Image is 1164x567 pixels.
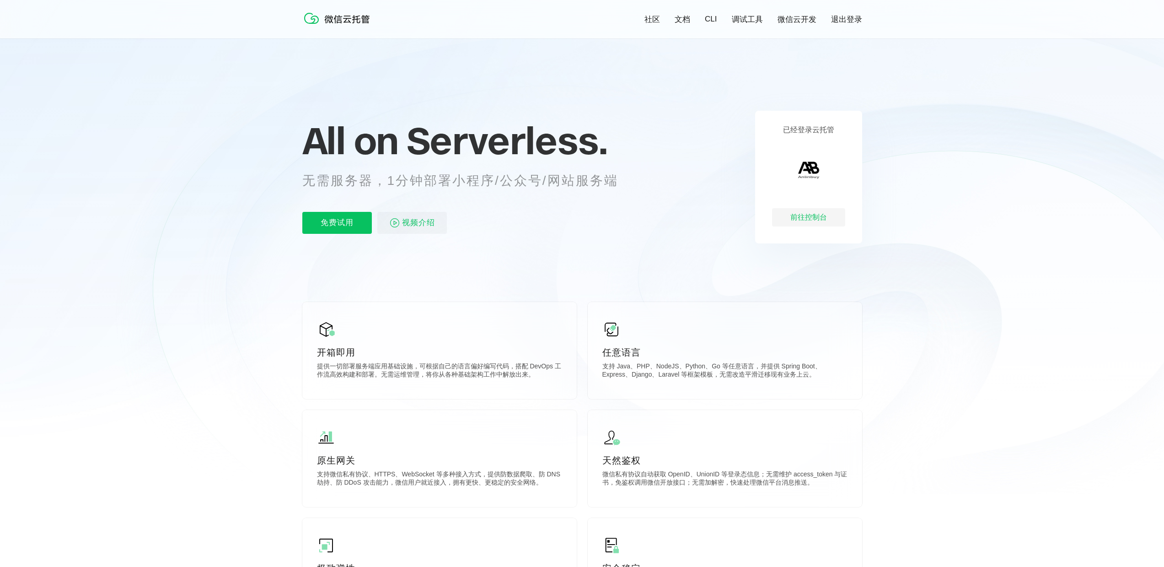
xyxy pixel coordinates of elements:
a: CLI [705,15,717,24]
p: 无需服务器，1分钟部署小程序/公众号/网站服务端 [302,172,635,190]
p: 免费试用 [302,212,372,234]
img: video_play.svg [389,217,400,228]
a: 文档 [675,14,690,25]
a: 退出登录 [831,14,862,25]
p: 微信私有协议自动获取 OpenID、UnionID 等登录态信息；无需维护 access_token 与证书，免鉴权调用微信开放接口；无需加解密，快速处理微信平台消息推送。 [602,470,848,489]
a: 社区 [644,14,660,25]
p: 支持微信私有协议、HTTPS、WebSocket 等多种接入方式，提供防数据爬取、防 DNS 劫持、防 DDoS 攻击能力，微信用户就近接入，拥有更快、更稳定的安全网络。 [317,470,562,489]
img: 微信云托管 [302,9,375,27]
p: 开箱即用 [317,346,562,359]
a: 微信云开发 [778,14,816,25]
p: 原生网关 [317,454,562,467]
span: Serverless. [407,118,607,163]
a: 调试工具 [732,14,763,25]
span: 视频介绍 [402,212,435,234]
p: 任意语言 [602,346,848,359]
p: 已经登录云托管 [783,125,834,135]
p: 支持 Java、PHP、NodeJS、Python、Go 等任意语言，并提供 Spring Boot、Express、Django、Laravel 等框架模板，无需改造平滑迁移现有业务上云。 [602,362,848,381]
p: 提供一切部署服务端应用基础设施，可根据自己的语言偏好编写代码，搭配 DevOps 工作流高效构建和部署。无需运维管理，将你从各种基础架构工作中解放出来。 [317,362,562,381]
a: 微信云托管 [302,21,375,29]
div: 前往控制台 [772,208,845,227]
span: All on [302,118,398,163]
p: 天然鉴权 [602,454,848,467]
